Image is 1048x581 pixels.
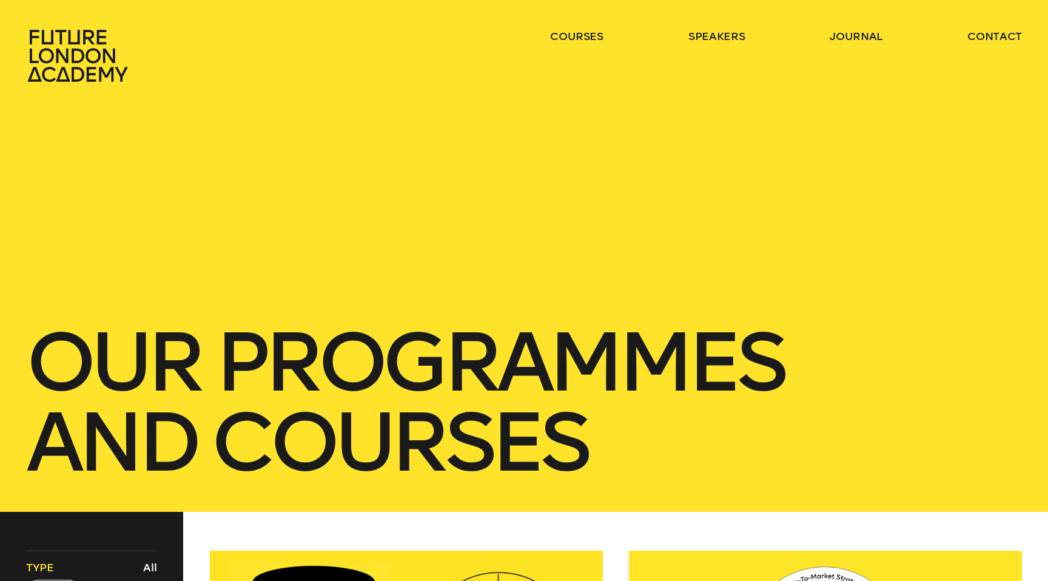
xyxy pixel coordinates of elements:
span: Type [26,560,54,575]
a: speakers [688,29,745,44]
a: contact [967,29,1022,44]
a: courses [550,29,603,44]
h1: our Programmes and courses [26,323,1022,483]
button: All [140,557,160,578]
a: journal [830,29,882,44]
